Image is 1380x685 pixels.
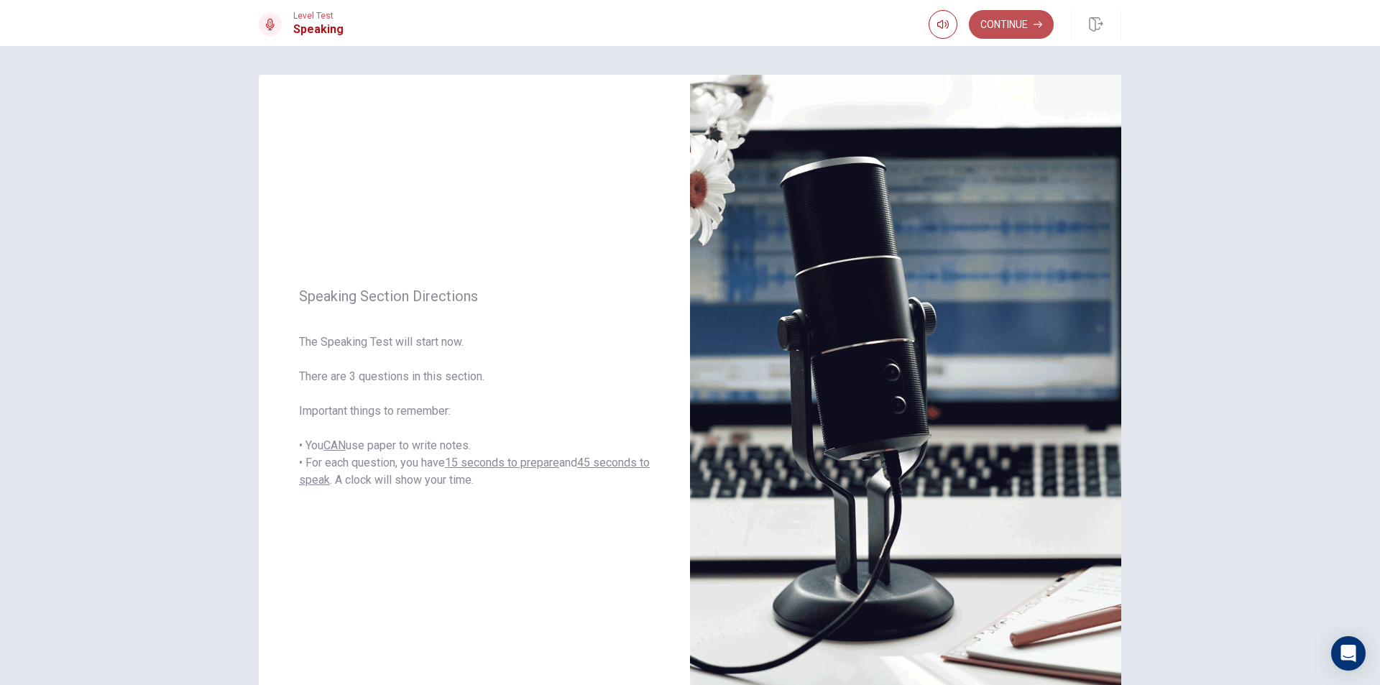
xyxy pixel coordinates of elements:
[969,10,1054,39] button: Continue
[1331,636,1366,671] div: Open Intercom Messenger
[299,288,650,305] span: Speaking Section Directions
[445,456,559,469] u: 15 seconds to prepare
[299,334,650,489] span: The Speaking Test will start now. There are 3 questions in this section. Important things to reme...
[293,21,344,38] h1: Speaking
[293,11,344,21] span: Level Test
[323,438,346,452] u: CAN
